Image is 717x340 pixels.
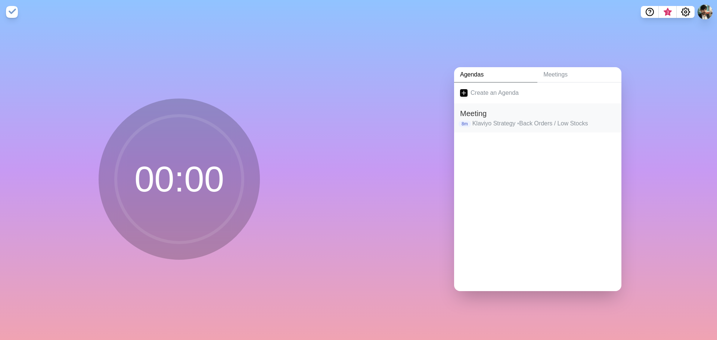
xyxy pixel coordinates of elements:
[472,119,615,128] p: Klaviyo Strategy Back Orders / Low Stocks
[6,6,18,18] img: timeblocks logo
[517,120,519,127] span: •
[641,6,659,18] button: Help
[659,6,677,18] button: What’s new
[665,9,671,15] span: 3
[454,82,621,103] a: Create an Agenda
[460,108,615,119] h2: Meeting
[677,6,695,18] button: Settings
[454,67,537,82] a: Agendas
[459,121,471,127] p: 8m
[537,67,621,82] a: Meetings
